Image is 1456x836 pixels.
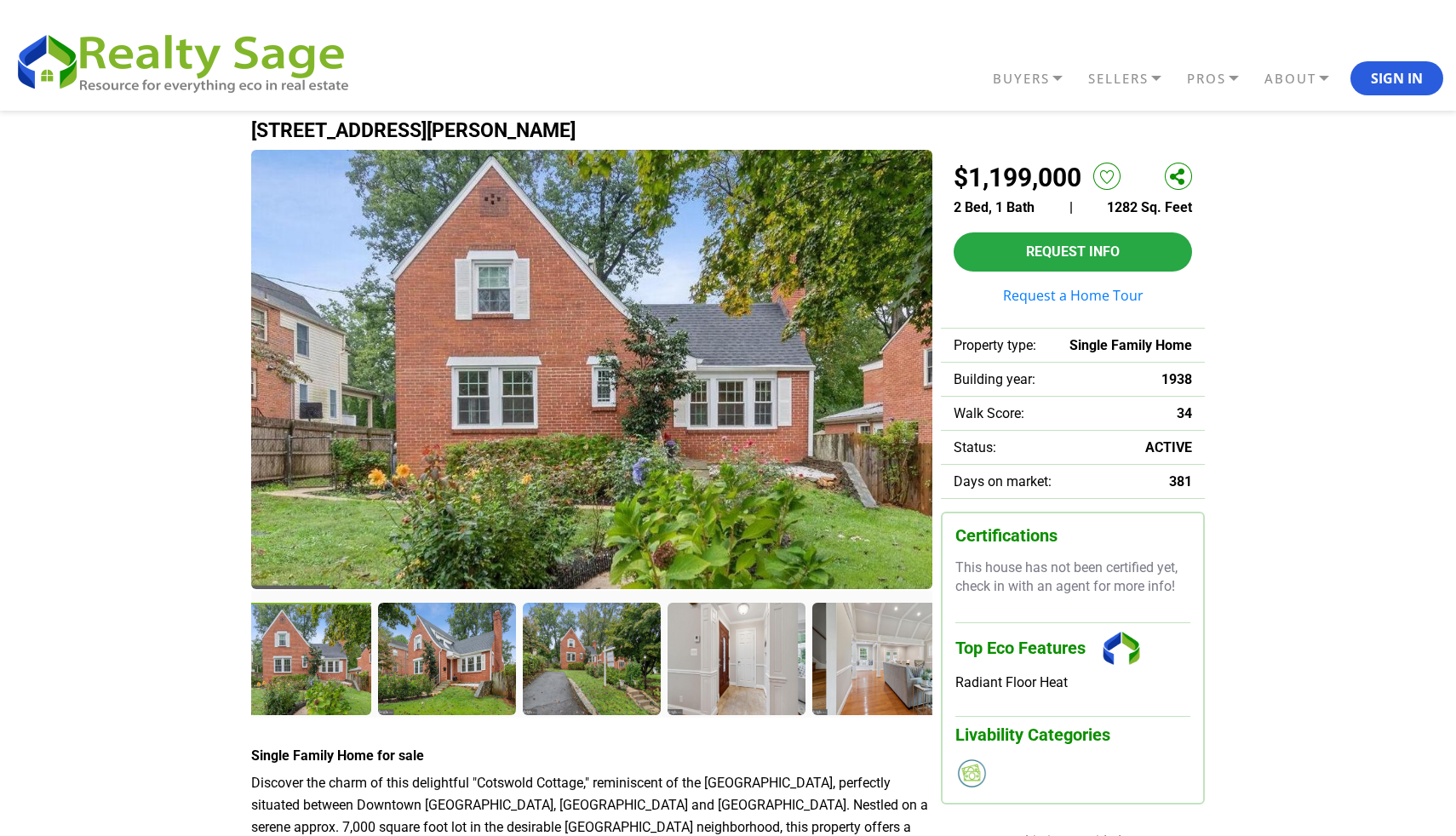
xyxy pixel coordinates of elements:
span: 1282 Sq. Feet [1107,199,1192,215]
span: 34 [1177,405,1192,421]
span: Property type: [954,337,1036,353]
h4: Single Family Home for sale [251,747,932,764]
span: Building year: [954,371,1035,387]
h3: Livability Categories [955,716,1190,745]
a: ABOUT [1260,64,1350,94]
span: 381 [1169,473,1192,490]
a: Request a Home Tour [954,289,1192,302]
span: 2 Bed, 1 Bath [954,199,1035,215]
img: REALTY SAGE [13,27,366,95]
span: ACTIVE [1145,439,1192,455]
span: Walk Score: [954,405,1024,421]
span: Days on market: [954,473,1052,490]
button: Request Info [954,232,1192,272]
span: | [1069,199,1073,215]
p: This house has not been certified yet, check in with an agent for more info! [955,558,1190,597]
a: PROS [1183,64,1260,94]
button: Sign In [1350,61,1443,95]
span: 1938 [1161,371,1192,387]
a: BUYERS [989,64,1084,94]
span: Status: [954,439,996,455]
h1: [STREET_ADDRESS][PERSON_NAME] [251,120,1205,141]
div: Radiant Floor Heat [955,674,1190,690]
h3: Top Eco Features [955,622,1190,674]
h3: Certifications [955,526,1190,546]
h2: $1,199,000 [954,163,1081,192]
span: Single Family Home [1069,337,1192,353]
a: SELLERS [1084,64,1183,94]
